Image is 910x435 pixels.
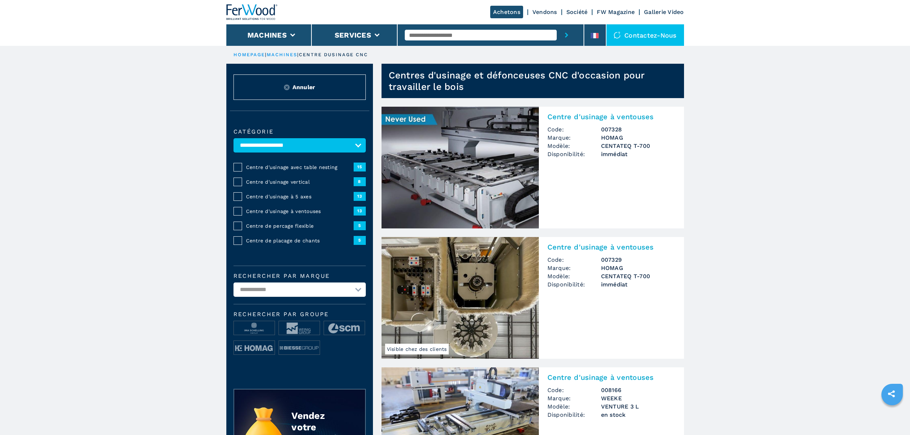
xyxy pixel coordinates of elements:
img: Reset [284,84,290,90]
a: machines [267,52,297,57]
span: Centre d'usinage avec table nesting [246,164,354,171]
h3: HOMAG [601,134,675,142]
img: image [234,341,275,355]
img: image [279,321,320,335]
span: Disponibilité: [547,150,601,158]
span: Code: [547,386,601,394]
img: Ferwood [226,4,278,20]
img: image [324,321,365,335]
span: Disponibilité: [547,411,601,419]
h3: VENTURE 3 L [601,402,675,411]
span: Centre d'usinage à 5 axes [246,193,354,200]
span: 13 [354,207,366,215]
p: centre dusinage cnc [299,52,368,58]
button: submit-button [557,24,576,46]
span: Modèle: [547,142,601,150]
span: Disponibilité: [547,280,601,289]
div: Contactez-nous [606,24,684,46]
label: catégorie [233,129,366,135]
img: Contactez-nous [614,32,621,39]
span: en stock [601,411,675,419]
h3: WEEKE [601,394,675,402]
img: image [234,321,275,335]
span: Rechercher par groupe [233,311,366,317]
span: immédiat [601,280,675,289]
span: Visible chez des clients [385,344,449,354]
h3: 007329 [601,256,675,264]
img: Centre d'usinage à ventouses HOMAG CENTATEQ T-700 [382,237,539,359]
span: 15 [354,163,366,171]
span: Centre d'usinage à ventouses [246,208,354,215]
button: Machines [247,31,287,39]
span: Marque: [547,134,601,142]
span: 8 [354,177,366,186]
a: Centre d'usinage à ventouses HOMAG CENTATEQ T-700Visible chez des clientsCentre d'usinage à vento... [382,237,684,359]
span: | [297,52,299,57]
a: Société [566,9,588,15]
span: Code: [547,256,601,264]
span: Marque: [547,264,601,272]
span: Code: [547,125,601,134]
h3: 008166 [601,386,675,394]
img: Centre d'usinage à ventouses HOMAG CENTATEQ T-700 [382,107,539,228]
a: FW Magazine [597,9,635,15]
h2: Centre d'usinage à ventouses [547,373,675,382]
h3: CENTATEQ T-700 [601,142,675,150]
a: Vendons [532,9,557,15]
span: Centre de percage flexible [246,222,354,229]
h3: HOMAG [601,264,675,272]
span: 13 [354,192,366,200]
button: ResetAnnuler [233,74,366,100]
span: Marque: [547,394,601,402]
label: Rechercher par marque [233,273,366,279]
h3: 007328 [601,125,675,134]
h2: Centre d'usinage à ventouses [547,112,675,121]
span: Modèle: [547,402,601,411]
span: Modèle: [547,272,601,280]
a: Achetons [490,6,523,18]
span: Centre de placage de chants [246,237,354,244]
span: | [265,52,266,57]
span: 5 [354,236,366,245]
h2: Centre d'usinage à ventouses [547,243,675,251]
span: Centre d'usinage vertical [246,178,354,185]
h3: CENTATEQ T-700 [601,272,675,280]
a: sharethis [882,385,900,403]
h1: Centres d'usinage et défonceuses CNC d'occasion pour travailler le bois [389,69,684,92]
a: HOMEPAGE [233,52,265,57]
img: image [279,341,320,355]
span: Annuler [292,83,315,91]
button: Services [335,31,371,39]
a: Gallerie Video [644,9,684,15]
a: Centre d'usinage à ventouses HOMAG CENTATEQ T-700Centre d'usinage à ventousesCode:007328Marque:HO... [382,107,684,228]
span: immédiat [601,150,675,158]
span: 5 [354,221,366,230]
iframe: Chat [880,403,905,430]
